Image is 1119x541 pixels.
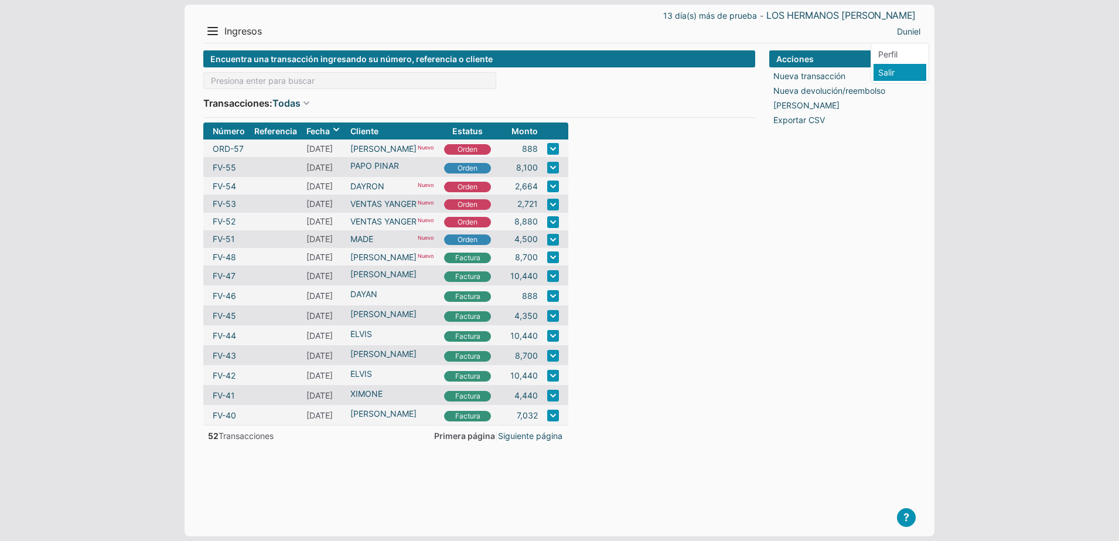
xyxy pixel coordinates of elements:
[213,251,236,263] a: FV-48
[444,199,491,210] i: Orden
[350,233,373,245] a: MADE
[522,142,538,155] a: 888
[444,253,491,263] i: Factura
[350,180,384,192] a: DAYRON
[350,215,417,227] a: VENTAS YANGER
[444,217,491,227] i: Orden
[302,177,346,195] td: [DATE]
[350,368,435,380] a: ELVIS
[510,270,538,282] a: 10,440
[417,215,435,227] span: Nuevo
[350,251,417,263] a: [PERSON_NAME]
[417,198,435,210] span: Nuevo
[203,22,222,40] button: Menu
[444,371,491,382] i: Factura
[434,431,495,441] span: Primera página
[250,123,302,139] th: Referencia
[434,430,568,441] div: |
[498,430,562,442] a: Siguiente página
[417,142,435,155] span: Nuevo
[213,349,236,362] a: FV-43
[773,99,840,111] a: [PERSON_NAME]
[302,213,346,230] td: [DATE]
[213,180,236,192] a: FV-54
[417,180,435,192] span: Nuevo
[444,411,491,421] i: Factura
[874,64,926,81] li: Salir
[514,215,538,227] a: 8,880
[350,348,435,360] a: [PERSON_NAME]
[224,25,262,38] span: Ingresos
[302,266,346,285] td: [DATE]
[350,328,435,340] a: ELVIS
[213,233,235,245] a: FV-51
[302,285,346,305] td: [DATE]
[897,508,916,527] button: ?
[769,50,916,67] div: Acciones
[444,351,491,362] i: Factura
[444,391,491,402] i: Factura
[302,325,346,345] td: [DATE]
[517,409,538,421] a: 7,032
[510,369,538,382] a: 10,440
[444,234,491,245] i: Orden
[213,270,236,282] a: FV-47
[203,430,274,441] div: Transacciones
[302,248,346,266] td: [DATE]
[514,389,538,402] a: 4,440
[514,309,538,322] a: 4,350
[516,161,538,173] a: 8,100
[208,431,219,441] span: 52
[203,50,755,67] div: Encuentra una transacción ingresando su número, referencia o cliente
[444,182,491,192] i: Orden
[444,331,491,342] i: Factura
[302,365,346,385] td: [DATE]
[302,123,346,139] th: Fecha
[302,139,346,157] td: [DATE]
[213,329,236,342] a: FV-44
[213,309,236,322] a: FV-45
[517,198,538,210] a: 2,721
[302,305,346,325] td: [DATE]
[514,233,538,245] a: 4,500
[444,311,491,322] i: Factura
[346,123,439,139] th: Cliente
[760,12,763,19] span: -
[302,195,346,212] td: [DATE]
[213,409,236,421] a: FV-40
[350,159,435,172] a: PAPO PINAR
[302,345,346,365] td: [DATE]
[302,405,346,426] td: [DATE]
[213,142,244,155] a: ORD-57
[213,161,236,173] a: FV-55
[510,329,538,342] a: 10,440
[515,251,538,263] a: 8,700
[874,46,926,63] li: Perfil
[663,9,757,22] a: 13 día(s) más de prueba
[444,144,491,155] i: Orden
[350,288,435,300] a: DAYAN
[444,291,491,302] i: Factura
[213,369,236,382] a: FV-42
[302,157,346,177] td: [DATE]
[417,251,435,263] span: Nuevo
[773,70,845,82] a: Nueva transacción
[439,123,496,139] th: Estatus
[350,142,417,155] a: [PERSON_NAME]
[350,198,417,210] a: VENTAS YANGER
[272,96,301,110] a: Todas
[302,385,346,405] td: [DATE]
[213,290,236,302] a: FV-46
[444,271,491,282] i: Factura
[444,163,491,173] i: Orden
[417,233,435,245] span: Nuevo
[522,290,538,302] a: 888
[213,215,236,227] a: FV-52
[203,72,496,89] input: Presiona enter para buscar
[203,94,755,113] div: Transacciones:
[773,84,885,97] a: Nueva devolución/reembolso
[302,230,346,248] td: [DATE]
[773,114,825,126] a: Exportar CSV
[766,9,916,22] a: LOS HERMANOS [PERSON_NAME]
[897,25,920,38] a: Duniel Macias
